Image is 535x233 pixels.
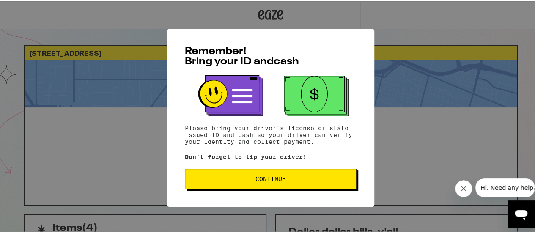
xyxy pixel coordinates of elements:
[185,167,357,188] button: Continue
[185,45,299,66] span: Remember! Bring your ID and cash
[185,123,357,144] p: Please bring your driver's license or state issued ID and cash so your driver can verify your ide...
[455,179,472,196] iframe: Close message
[475,177,535,196] iframe: Message from company
[5,6,61,13] span: Hi. Need any help?
[185,152,357,159] p: Don't forget to tip your driver!
[255,175,286,181] span: Continue
[508,199,535,226] iframe: Button to launch messaging window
